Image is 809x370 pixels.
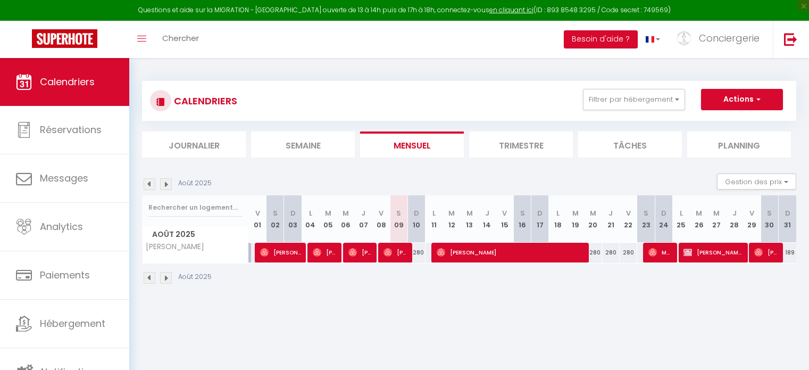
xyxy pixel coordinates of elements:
[502,208,507,218] abbr: V
[608,208,613,218] abbr: J
[672,195,690,243] th: 25
[583,89,685,110] button: Filtrer par hébergement
[407,243,425,262] div: 280
[514,195,531,243] th: 16
[148,198,243,217] input: Rechercher un logement...
[154,21,207,58] a: Chercher
[620,243,637,262] div: 280
[701,89,783,110] button: Actions
[496,195,513,243] th: 15
[531,195,549,243] th: 17
[143,227,248,242] span: Août 2025
[40,171,88,185] span: Messages
[461,195,478,243] th: 13
[779,195,796,243] th: 31
[290,208,296,218] abbr: D
[676,30,692,46] img: ...
[785,208,790,218] abbr: D
[40,268,90,282] span: Paiements
[313,242,336,262] span: [PERSON_NAME]
[485,208,489,218] abbr: J
[566,195,584,243] th: 19
[749,208,754,218] abbr: V
[713,208,720,218] abbr: M
[717,174,796,190] button: Gestion des prix
[683,242,742,262] span: [PERSON_NAME]
[754,242,778,262] span: [PERSON_NAME]
[549,195,566,243] th: 18
[437,242,583,262] span: [PERSON_NAME]
[779,243,796,262] div: 189
[40,123,102,136] span: Réservations
[626,208,631,218] abbr: V
[414,208,419,218] abbr: D
[260,242,301,262] span: [PERSON_NAME]
[448,208,455,218] abbr: M
[668,21,773,58] a: ... Conciergerie
[40,220,83,233] span: Analytics
[578,131,682,158] li: Tâches
[764,325,809,370] iframe: LiveChat chat widget
[699,31,760,45] span: Conciergerie
[690,195,708,243] th: 26
[383,242,407,262] span: [PERSON_NAME]
[590,208,596,218] abbr: M
[337,195,355,243] th: 06
[309,208,312,218] abbr: L
[680,208,683,218] abbr: L
[348,242,372,262] span: [PERSON_NAME]
[784,32,797,46] img: logout
[361,208,365,218] abbr: J
[572,208,579,218] abbr: M
[489,5,533,14] a: en cliquant ici
[620,195,637,243] th: 22
[360,131,464,158] li: Mensuel
[40,317,105,330] span: Hébergement
[372,195,390,243] th: 08
[644,208,648,218] abbr: S
[767,208,772,218] abbr: S
[732,208,737,218] abbr: J
[761,195,778,243] th: 30
[355,195,372,243] th: 07
[319,195,337,243] th: 05
[255,208,260,218] abbr: V
[142,131,246,158] li: Journalier
[602,195,620,243] th: 21
[284,195,302,243] th: 03
[325,208,331,218] abbr: M
[251,131,355,158] li: Semaine
[696,208,702,218] abbr: M
[178,178,212,188] p: Août 2025
[708,195,725,243] th: 27
[584,195,602,243] th: 20
[443,195,461,243] th: 12
[564,30,638,48] button: Besoin d'aide ?
[40,75,95,88] span: Calendriers
[302,195,319,243] th: 04
[602,243,620,262] div: 280
[637,195,655,243] th: 23
[743,195,761,243] th: 29
[661,208,666,218] abbr: D
[432,208,436,218] abbr: L
[171,89,237,113] h3: CALENDRIERS
[466,208,473,218] abbr: M
[249,195,266,243] th: 01
[144,243,204,251] span: [PERSON_NAME]
[584,243,602,262] div: 280
[178,272,212,282] p: Août 2025
[390,195,407,243] th: 09
[266,195,284,243] th: 02
[273,208,278,218] abbr: S
[426,195,443,243] th: 11
[379,208,383,218] abbr: V
[520,208,525,218] abbr: S
[556,208,560,218] abbr: L
[648,242,672,262] span: Madelon Saint-Michel
[687,131,791,158] li: Planning
[478,195,496,243] th: 14
[469,131,573,158] li: Trimestre
[162,32,199,44] span: Chercher
[343,208,349,218] abbr: M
